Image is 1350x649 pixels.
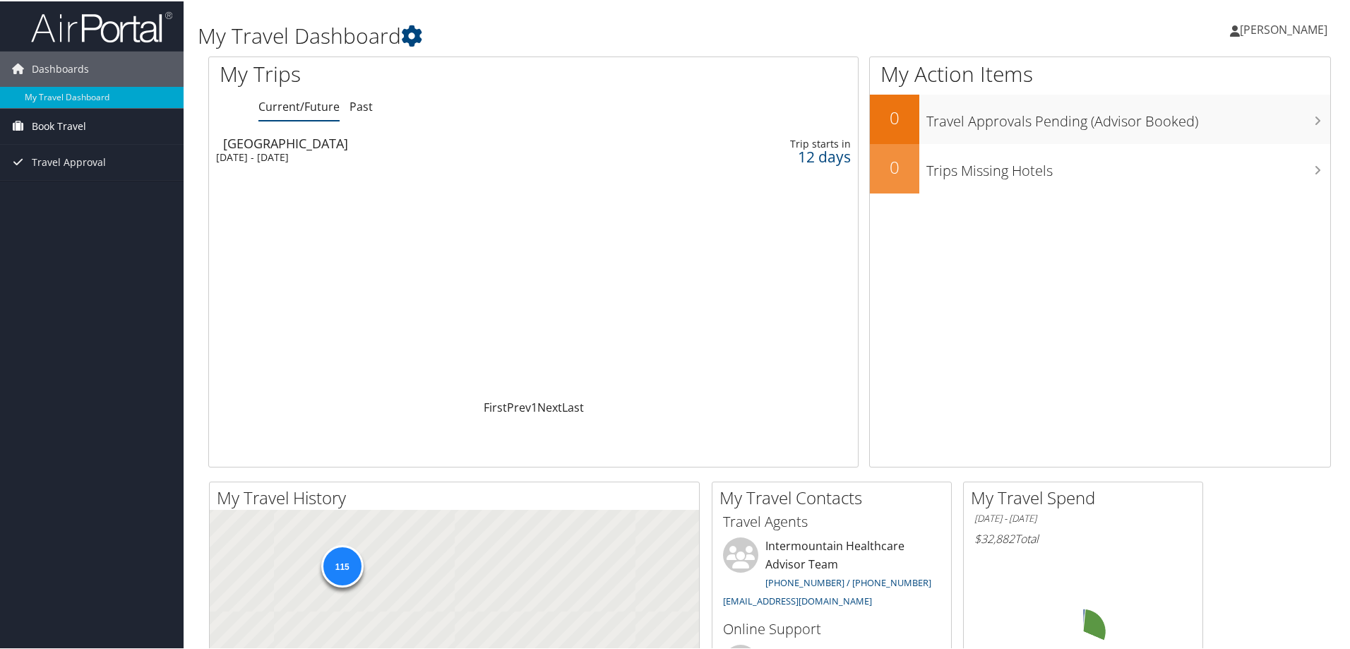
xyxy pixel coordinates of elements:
[1230,7,1342,49] a: [PERSON_NAME]
[484,398,507,414] a: First
[32,107,86,143] span: Book Travel
[223,136,635,148] div: [GEOGRAPHIC_DATA]
[321,544,363,586] div: 115
[507,398,531,414] a: Prev
[723,511,940,530] h3: Travel Agents
[562,398,584,414] a: Last
[870,154,919,178] h2: 0
[719,484,951,508] h2: My Travel Contacts
[537,398,562,414] a: Next
[974,530,1015,545] span: $32,882
[712,149,851,162] div: 12 days
[870,93,1330,143] a: 0Travel Approvals Pending (Advisor Booked)
[216,150,628,162] div: [DATE] - [DATE]
[723,593,872,606] a: [EMAIL_ADDRESS][DOMAIN_NAME]
[870,58,1330,88] h1: My Action Items
[198,20,960,49] h1: My Travel Dashboard
[217,484,699,508] h2: My Travel History
[974,511,1192,524] h6: [DATE] - [DATE]
[712,136,851,149] div: Trip starts in
[926,153,1330,179] h3: Trips Missing Hotels
[31,9,172,42] img: airportal-logo.png
[974,530,1192,545] h6: Total
[32,143,106,179] span: Travel Approval
[765,575,931,588] a: [PHONE_NUMBER] / [PHONE_NUMBER]
[531,398,537,414] a: 1
[258,97,340,113] a: Current/Future
[723,618,940,638] h3: Online Support
[32,50,89,85] span: Dashboards
[220,58,577,88] h1: My Trips
[926,103,1330,130] h3: Travel Approvals Pending (Advisor Booked)
[870,143,1330,192] a: 0Trips Missing Hotels
[971,484,1202,508] h2: My Travel Spend
[350,97,373,113] a: Past
[716,536,948,612] li: Intermountain Healthcare Advisor Team
[870,105,919,129] h2: 0
[1240,20,1327,36] span: [PERSON_NAME]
